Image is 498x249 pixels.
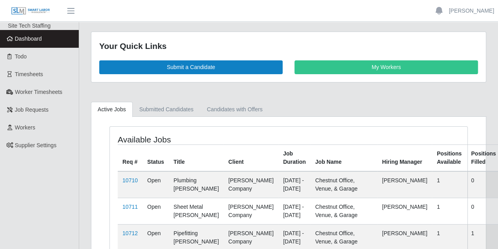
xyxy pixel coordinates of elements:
td: 1 [432,198,466,224]
td: Chestnut Office, Venue, & Garage [311,198,378,224]
span: Job Requests [15,107,49,113]
a: 10710 [122,177,138,183]
a: My Workers [294,60,478,74]
img: SLM Logo [11,7,50,15]
th: Req # [118,144,143,171]
th: Title [169,144,224,171]
a: Active Jobs [91,102,133,117]
th: Status [143,144,169,171]
span: Timesheets [15,71,43,77]
span: Workers [15,124,35,131]
td: 1 [432,171,466,198]
th: Job Duration [278,144,311,171]
a: Submit a Candidate [99,60,283,74]
a: [PERSON_NAME] [449,7,494,15]
td: Open [143,171,169,198]
div: Your Quick Links [99,40,478,52]
td: Plumbing [PERSON_NAME] [169,171,224,198]
a: Submitted Candidates [133,102,200,117]
td: [PERSON_NAME] Company [224,198,278,224]
a: 10712 [122,230,138,236]
th: Client [224,144,278,171]
td: Sheet Metal [PERSON_NAME] [169,198,224,224]
a: 10711 [122,204,138,210]
td: Chestnut Office, Venue, & Garage [311,171,378,198]
td: Open [143,198,169,224]
span: Site Tech Staffing [8,22,50,29]
td: [DATE] - [DATE] [278,198,311,224]
th: Positions Available [432,144,466,171]
td: [PERSON_NAME] [377,171,432,198]
span: Dashboard [15,36,42,42]
td: [PERSON_NAME] [377,198,432,224]
h4: Available Jobs [118,135,253,144]
span: Todo [15,53,27,60]
a: Candidates with Offers [200,102,269,117]
span: Supplier Settings [15,142,57,148]
td: [DATE] - [DATE] [278,171,311,198]
th: Hiring Manager [377,144,432,171]
td: [PERSON_NAME] Company [224,171,278,198]
span: Worker Timesheets [15,89,62,95]
th: Job Name [311,144,378,171]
